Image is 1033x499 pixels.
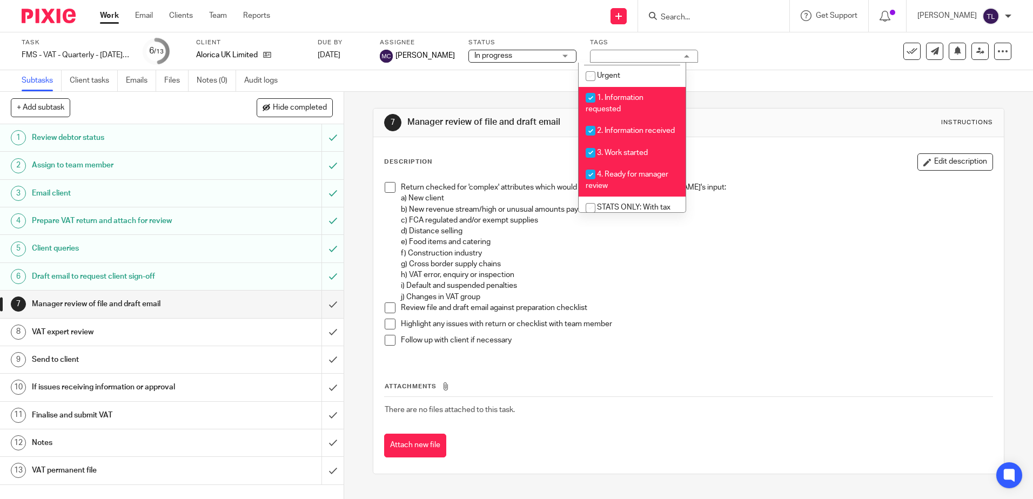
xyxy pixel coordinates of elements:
[32,379,218,395] h1: If issues receiving information or approval
[126,70,156,91] a: Emails
[273,104,327,112] span: Hide completed
[11,325,26,340] div: 8
[22,50,130,60] div: FMS - VAT - Quarterly - June - August, 2025
[32,240,218,257] h1: Client queries
[32,130,218,146] h1: Review debtor status
[401,319,992,329] p: Highlight any issues with return or checklist with team member
[154,49,164,55] small: /13
[22,70,62,91] a: Subtasks
[11,380,26,395] div: 10
[982,8,1000,25] img: svg%3E
[11,435,26,450] div: 12
[244,70,286,91] a: Audit logs
[401,182,992,292] p: Return checked for 'complex' attributes which would potentially require [PERSON_NAME]'s input: a)...
[197,70,236,91] a: Notes (0)
[597,204,670,211] span: STATS ONLY: With tax
[32,185,218,201] h1: Email client
[32,296,218,312] h1: Manager review of file and draft email
[32,352,218,368] h1: Send to client
[917,153,993,171] button: Edit description
[385,383,437,389] span: Attachments
[597,72,620,79] span: Urgent
[70,70,118,91] a: Client tasks
[11,130,26,145] div: 1
[407,117,712,128] h1: Manager review of file and draft email
[590,38,698,47] label: Tags
[941,118,993,127] div: Instructions
[196,38,304,47] label: Client
[32,324,218,340] h1: VAT expert review
[169,10,193,21] a: Clients
[22,38,130,47] label: Task
[401,335,992,346] p: Follow up with client if necessary
[816,12,857,19] span: Get Support
[164,70,189,91] a: Files
[11,213,26,228] div: 4
[149,45,164,57] div: 6
[318,51,340,59] span: [DATE]
[32,268,218,285] h1: Draft email to request client sign-off
[32,213,218,229] h1: Prepare VAT return and attach for review
[11,269,26,284] div: 6
[11,186,26,201] div: 3
[597,127,675,134] span: 2. Information received
[917,10,977,21] p: [PERSON_NAME]
[380,38,455,47] label: Assignee
[11,98,70,117] button: + Add subtask
[209,10,227,21] a: Team
[196,50,258,60] p: Alorica UK Limited
[401,302,992,313] p: Review file and draft email against preparation checklist
[384,158,432,166] p: Description
[32,407,218,423] h1: Finalise and submit VAT
[100,10,119,21] a: Work
[32,462,218,478] h1: VAT permanent file
[318,38,366,47] label: Due by
[11,463,26,478] div: 13
[597,149,648,157] span: 3. Work started
[11,158,26,173] div: 2
[384,114,401,131] div: 7
[586,94,643,113] span: 1. Information requested
[32,157,218,173] h1: Assign to team member
[11,241,26,257] div: 5
[401,292,992,302] p: j) Changes in VAT group
[257,98,333,117] button: Hide completed
[468,38,576,47] label: Status
[384,434,446,458] button: Attach new file
[32,435,218,451] h1: Notes
[22,50,130,60] div: FMS - VAT - Quarterly - [DATE] - [DATE]
[11,296,26,312] div: 7
[660,13,757,23] input: Search
[385,406,515,414] span: There are no files attached to this task.
[380,50,393,63] img: svg%3E
[11,352,26,367] div: 9
[243,10,270,21] a: Reports
[395,50,455,61] span: [PERSON_NAME]
[474,52,512,59] span: In progress
[11,408,26,423] div: 11
[22,9,76,23] img: Pixie
[586,171,668,190] span: 4. Ready for manager review
[135,10,153,21] a: Email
